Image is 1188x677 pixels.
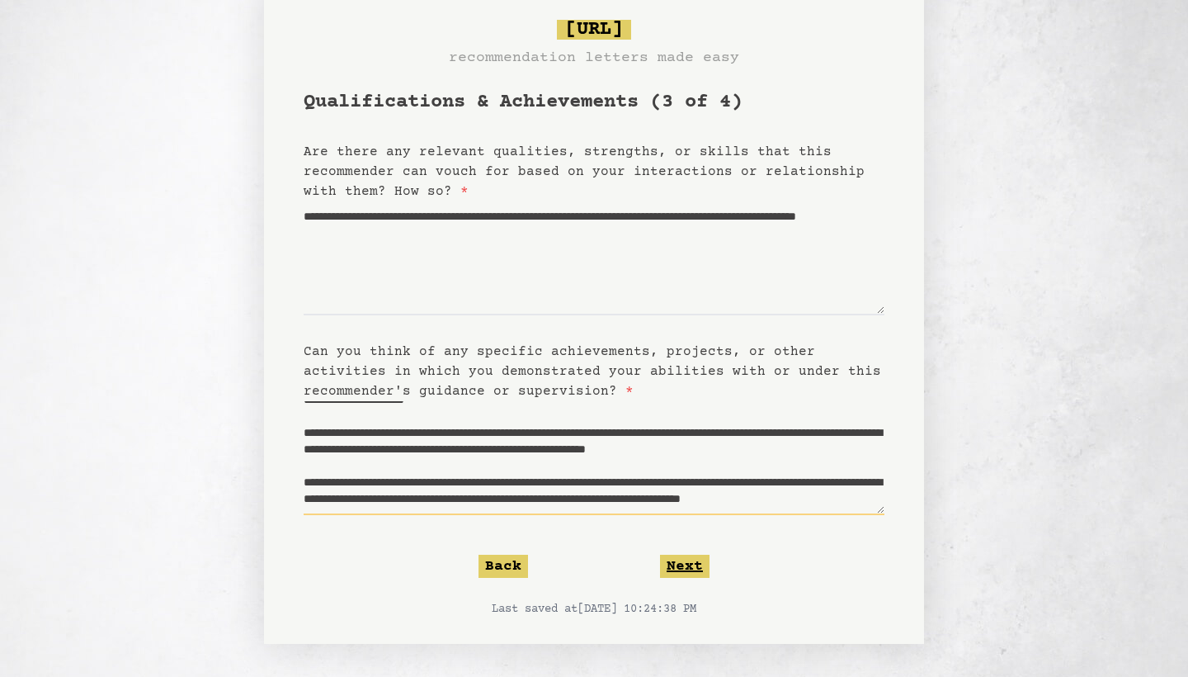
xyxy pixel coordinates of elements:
[660,555,709,578] button: Next
[304,144,865,199] label: Are there any relevant qualities, strengths, or skills that this recommender can vouch for based ...
[304,344,881,399] label: Can you think of any specific achievements, projects, or other activities in which you demonstrat...
[449,46,739,69] h3: recommendation letters made easy
[304,89,884,116] h1: Qualifications & Achievements (3 of 4)
[478,555,528,578] button: Back
[304,601,884,618] p: Last saved at [DATE] 10:24:38 PM
[557,20,631,40] span: [URL]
